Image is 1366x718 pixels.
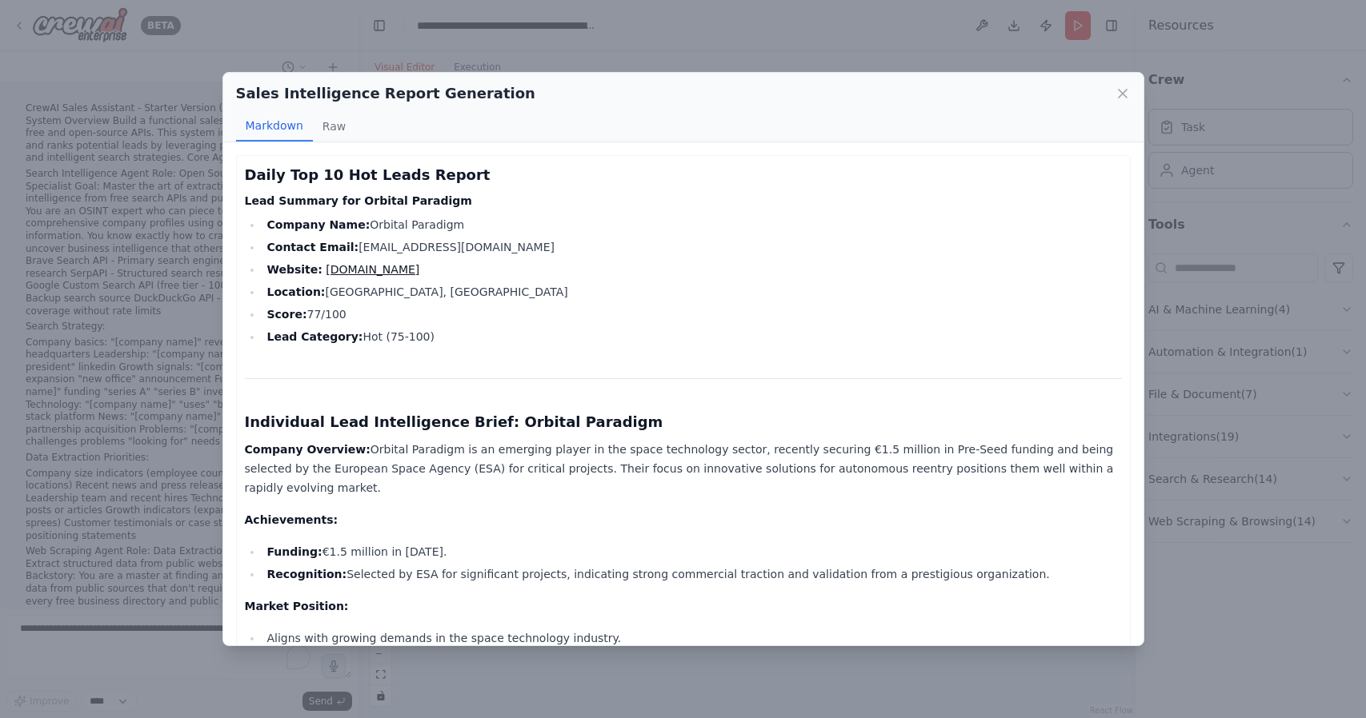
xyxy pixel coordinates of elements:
strong: Contact Email: [266,241,359,253]
strong: Company Overview: [245,443,371,456]
li: 77/100 [262,305,1122,324]
strong: Achievements: [245,513,338,526]
strong: Recognition: [266,568,347,580]
li: [GEOGRAPHIC_DATA], [GEOGRAPHIC_DATA] [262,282,1122,301]
p: Orbital Paradigm is an emerging player in the space technology sector, recently securing €1.5 mil... [245,440,1122,497]
strong: Market Position: [245,600,349,612]
strong: Score: [266,308,306,321]
h4: Lead Summary for Orbital Paradigm [245,193,1122,209]
li: [EMAIL_ADDRESS][DOMAIN_NAME] [262,237,1122,257]
li: Aligns with growing demands in the space technology industry. [262,628,1122,648]
li: Orbital Paradigm [262,215,1122,234]
h3: Individual Lead Intelligence Brief: Orbital Paradigm [245,411,1122,433]
strong: Lead Category: [266,330,363,343]
button: Raw [313,111,355,142]
li: €1.5 million in [DATE]. [262,542,1122,561]
h2: Sales Intelligence Report Generation [236,82,535,105]
strong: Location: [266,285,325,298]
li: Selected by ESA for significant projects, indicating strong commercial traction and validation fr... [262,564,1122,584]
h3: Daily Top 10 Hot Leads Report [245,164,1122,186]
strong: Website: [266,263,322,276]
strong: Funding: [266,545,322,558]
strong: Company Name: [266,218,370,231]
button: Markdown [236,111,313,142]
a: [DOMAIN_NAME] [326,263,419,276]
li: Hot (75-100) [262,327,1122,346]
